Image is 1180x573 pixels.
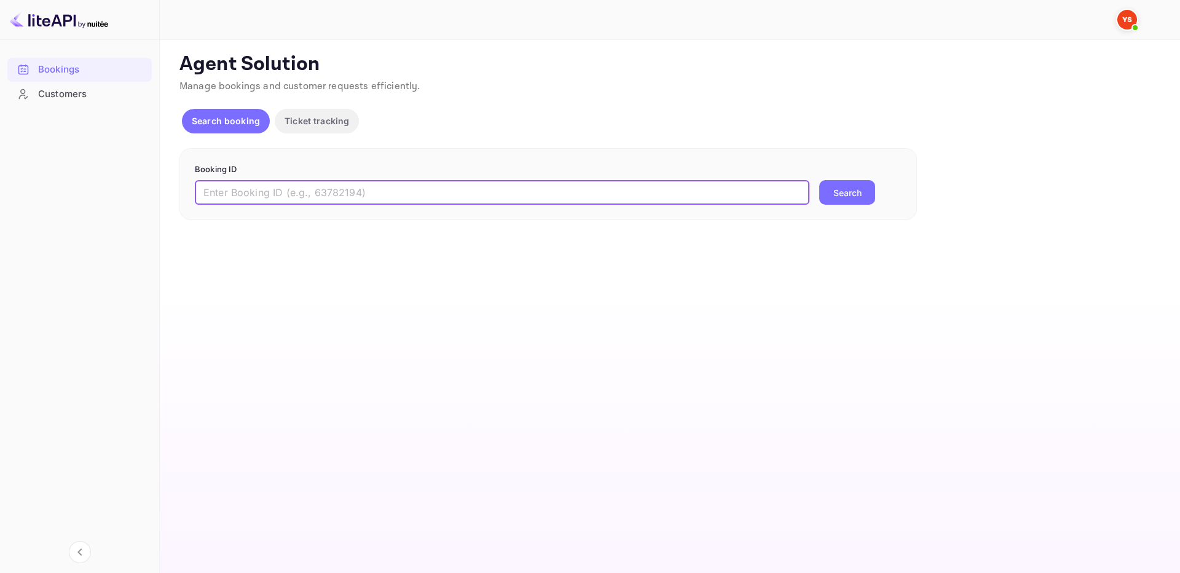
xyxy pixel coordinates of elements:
p: Search booking [192,114,260,127]
button: Collapse navigation [69,541,91,563]
p: Ticket tracking [285,114,349,127]
a: Customers [7,82,152,105]
img: LiteAPI logo [10,10,108,30]
div: Customers [7,82,152,106]
div: Bookings [38,63,146,77]
p: Booking ID [195,164,902,176]
div: Bookings [7,58,152,82]
img: Yandex Support [1117,10,1137,30]
div: Customers [38,87,146,101]
button: Search [819,180,875,205]
span: Manage bookings and customer requests efficiently. [179,80,420,93]
p: Agent Solution [179,52,1158,77]
a: Bookings [7,58,152,81]
input: Enter Booking ID (e.g., 63782194) [195,180,809,205]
